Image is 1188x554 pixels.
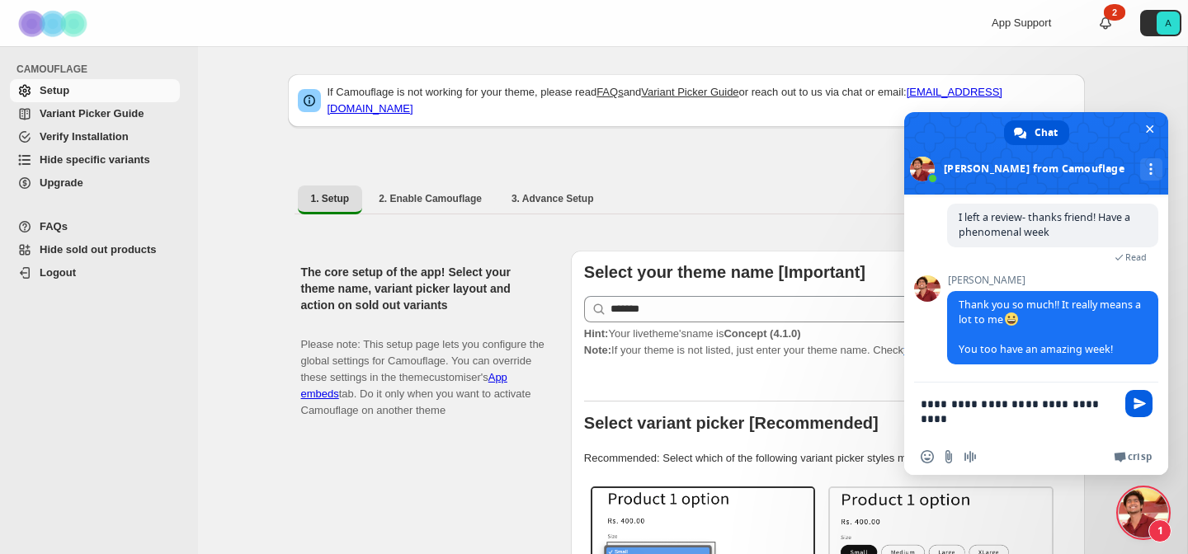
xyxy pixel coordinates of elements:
[1157,12,1180,35] span: Avatar with initials A
[921,383,1119,439] textarea: Compose your message...
[40,266,76,279] span: Logout
[921,450,934,463] span: Insert an emoji
[947,275,1158,286] span: [PERSON_NAME]
[959,298,1141,356] span: Thank you so much!! It really means a lot to me You too have an amazing week!
[40,153,150,166] span: Hide specific variants
[10,215,180,238] a: FAQs
[1114,450,1152,463] a: Crisp
[328,84,1075,117] p: If Camouflage is not working for your theme, please read and or reach out to us via chat or email:
[584,450,1072,467] p: Recommended: Select which of the following variant picker styles match your theme.
[1119,488,1168,538] a: Close chat
[40,107,144,120] span: Variant Picker Guide
[10,171,180,195] a: Upgrade
[584,414,879,432] b: Select variant picker [Recommended]
[724,327,800,340] strong: Concept (4.1.0)
[301,320,544,419] p: Please note: This setup page lets you configure the global settings for Camouflage. You can overr...
[1004,120,1069,145] a: Chat
[40,84,69,96] span: Setup
[10,125,180,148] a: Verify Installation
[641,86,738,98] a: Variant Picker Guide
[584,263,865,281] b: Select your theme name [Important]
[1140,10,1181,36] button: Avatar with initials A
[584,327,609,340] strong: Hint:
[1104,4,1125,21] div: 2
[40,130,129,143] span: Verify Installation
[942,450,955,463] span: Send a file
[1125,390,1153,417] span: Send
[379,192,482,205] span: 2. Enable Camouflage
[1097,15,1114,31] a: 2
[1128,450,1152,463] span: Crisp
[1148,519,1171,542] span: 1
[40,176,83,189] span: Upgrade
[992,16,1051,29] span: App Support
[40,220,68,232] span: FAQs
[596,86,624,98] a: FAQs
[1165,18,1171,28] text: A
[10,261,180,284] a: Logout
[1125,251,1147,263] span: Read
[584,327,801,340] span: Your live theme's name is
[10,148,180,171] a: Hide specific variants
[311,192,350,205] span: 1. Setup
[10,79,180,102] a: Setup
[964,450,977,463] span: Audio message
[959,210,1130,239] span: I left a review- thanks friend! Have a phenomenal week
[511,192,594,205] span: 3. Advance Setup
[301,264,544,313] h2: The core setup of the app! Select your theme name, variant picker layout and action on sold out v...
[1141,120,1158,138] span: Close chat
[10,102,180,125] a: Variant Picker Guide
[10,238,180,261] a: Hide sold out products
[40,243,157,256] span: Hide sold out products
[584,344,611,356] strong: Note:
[584,326,1072,359] p: If your theme is not listed, just enter your theme name. Check to find your theme name.
[16,63,186,76] span: CAMOUFLAGE
[13,1,96,46] img: Camouflage
[1035,120,1058,145] span: Chat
